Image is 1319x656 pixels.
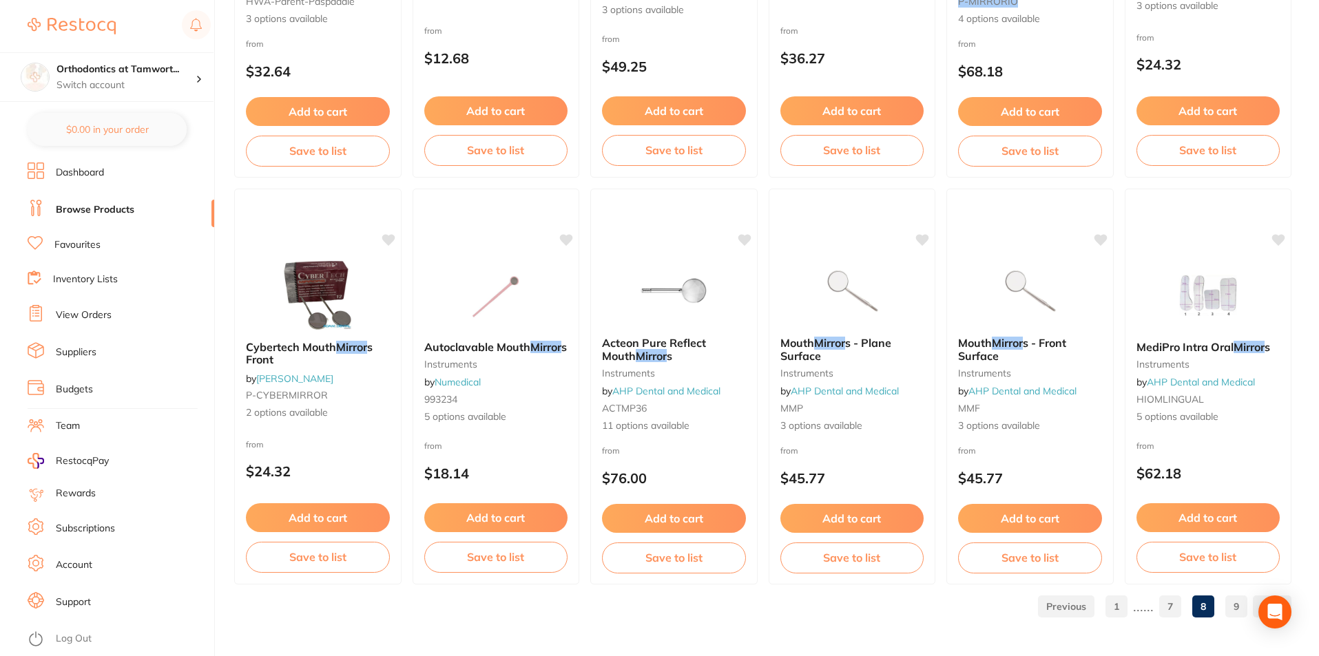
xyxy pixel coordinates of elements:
p: $24.32 [1136,56,1280,72]
b: Acteon Pure Reflect Mouth Mirrors [602,337,746,362]
span: from [246,439,264,449]
span: MediPro Intra Oral [1136,340,1234,354]
button: Save to list [780,135,924,165]
b: Mouth Mirrors - Plane Surface [780,337,924,362]
span: by [1136,376,1255,388]
button: Save to list [424,542,568,572]
p: Switch account [56,78,196,92]
span: by [424,376,481,388]
button: Add to cart [1136,96,1280,125]
img: Mouth Mirrors - Front Surface [985,257,1074,326]
p: $36.27 [780,50,924,66]
span: from [780,445,798,456]
button: Save to list [246,136,390,166]
a: [PERSON_NAME] [256,372,333,385]
em: Mirror [530,340,561,354]
span: HIOMLINGUAL [1136,393,1204,405]
img: Cybertech Mouth Mirrors Front [273,261,362,330]
span: by [958,385,1077,397]
span: s Front [246,340,373,366]
img: RestocqPay [28,453,44,469]
a: Inventory Lists [53,273,118,286]
b: Cybertech Mouth Mirrors Front [246,341,390,366]
button: Add to cart [424,503,568,532]
button: Add to cart [246,97,390,126]
p: $45.77 [780,470,924,486]
span: from [1136,32,1154,43]
button: Log Out [28,628,210,650]
a: Numedical [435,376,481,388]
p: $76.00 [602,470,746,486]
span: by [602,385,720,397]
span: 2 options available [246,406,390,420]
button: Add to cart [780,96,924,125]
span: 11 options available [602,419,746,433]
button: Save to list [424,135,568,165]
small: instruments [1136,359,1280,370]
span: by [780,385,899,397]
span: 4 options available [958,12,1102,26]
em: Mirror [992,336,1023,350]
a: View Orders [56,308,112,322]
img: Orthodontics at Tamworth [21,63,49,91]
p: $45.77 [958,470,1102,486]
a: Restocq Logo [28,10,116,42]
a: 9 [1225,593,1247,620]
img: Mouth Mirrors - Plane Surface [807,257,897,326]
span: from [246,39,264,49]
p: $24.32 [246,463,390,479]
b: MediPro Intra Oral Mirrors [1136,341,1280,353]
span: Cybertech Mouth [246,340,336,354]
a: 7 [1159,593,1181,620]
a: Account [56,558,92,572]
img: Autoclavable Mouth Mirrors [451,261,541,330]
em: Mirror [1234,340,1265,354]
button: Add to cart [602,96,746,125]
button: Add to cart [246,503,390,532]
p: $62.18 [1136,465,1280,481]
span: RestocqPay [56,454,109,468]
h4: Orthodontics at Tamworth [56,63,196,76]
p: ...... [1133,598,1154,614]
b: Autoclavable Mouth Mirrors [424,341,568,353]
span: s [1265,340,1270,354]
button: Save to list [958,136,1102,166]
span: s - Plane Surface [780,336,891,362]
span: from [602,34,620,44]
span: from [424,25,442,36]
span: Autoclavable Mouth [424,340,530,354]
span: from [958,39,976,49]
span: 3 options available [958,419,1102,433]
button: Add to cart [780,504,924,533]
div: Open Intercom Messenger [1258,595,1291,628]
button: Add to cart [958,504,1102,533]
span: from [602,445,620,456]
img: MediPro Intra Oral Mirrors [1163,261,1253,330]
span: from [958,445,976,456]
img: Acteon Pure Reflect Mouth Mirrors [629,257,718,326]
button: Save to list [958,542,1102,573]
span: Acteon Pure Reflect Mouth [602,336,706,362]
a: Team [56,419,80,433]
a: AHP Dental and Medical [791,385,899,397]
p: $49.25 [602,59,746,74]
p: $12.68 [424,50,568,66]
a: AHP Dental and Medical [968,385,1077,397]
span: from [780,25,798,36]
a: Budgets [56,383,93,396]
button: Add to cart [958,97,1102,126]
a: AHP Dental and Medical [612,385,720,397]
span: by [246,372,333,385]
span: Mouth [780,336,814,350]
span: 3 options available [602,3,746,17]
small: instruments [780,368,924,379]
button: Save to list [1136,135,1280,165]
em: Mirror [336,340,367,354]
button: $0.00 in your order [28,113,187,146]
span: from [1136,441,1154,451]
span: 3 options available [246,12,390,26]
a: RestocqPay [28,453,109,469]
span: from [424,441,442,451]
button: Add to cart [424,96,568,125]
span: MMF [958,402,980,414]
